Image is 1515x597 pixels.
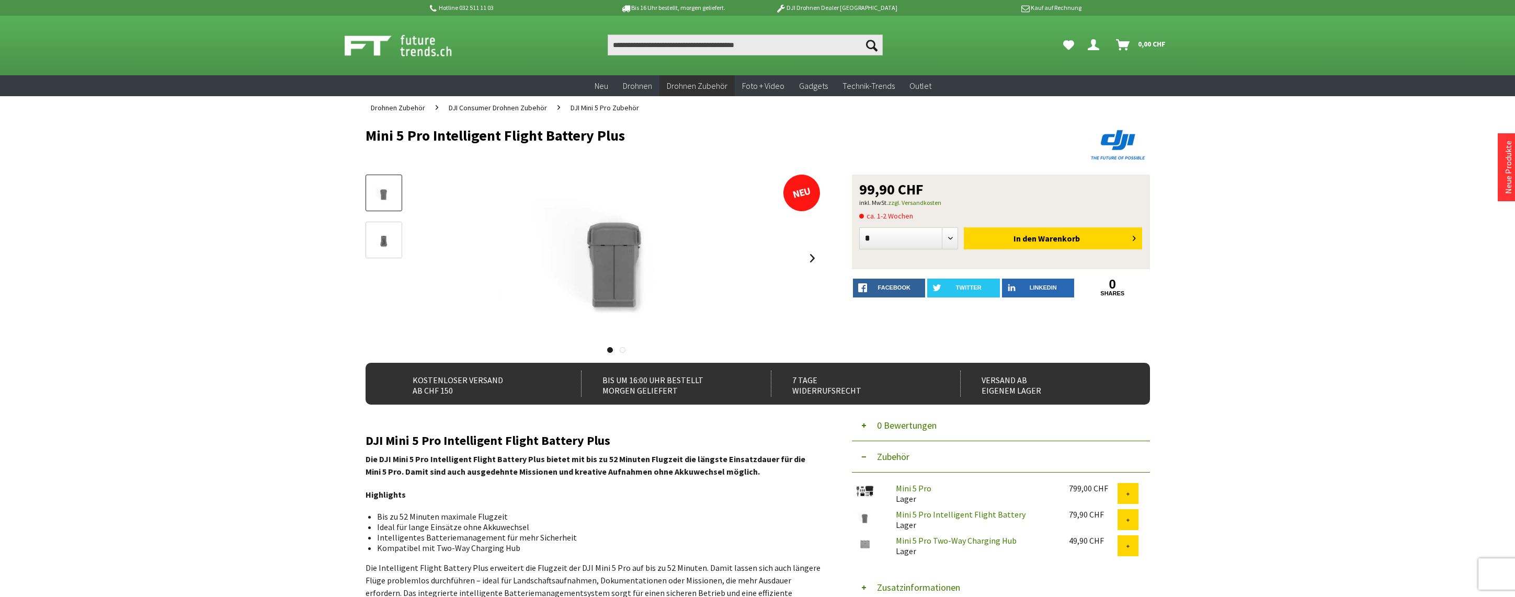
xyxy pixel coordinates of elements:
[1076,279,1149,290] a: 0
[859,182,924,197] span: 99,90 CHF
[366,128,993,143] h1: Mini 5 Pro Intelligent Flight Battery Plus
[571,103,639,112] span: DJI Mini 5 Pro Zubehör
[909,81,931,91] span: Outlet
[887,509,1061,530] div: Lager
[581,371,748,397] div: Bis um 16:00 Uhr bestellt Morgen geliefert
[896,483,931,493] a: Mini 5 Pro
[428,2,591,14] p: Hotline 032 511 11 03
[1002,279,1075,297] a: LinkedIn
[1087,128,1150,162] img: DJI
[565,96,644,119] a: DJI Mini 5 Pro Zubehör
[1112,35,1171,55] a: Warenkorb
[861,35,883,55] button: Suchen
[623,81,652,91] span: Drohnen
[887,483,1061,504] div: Lager
[587,75,616,97] a: Neu
[608,35,883,55] input: Produkt, Marke, Kategorie, EAN, Artikelnummer…
[667,81,727,91] span: Drohnen Zubehör
[859,197,1143,209] p: inkl. MwSt.
[1030,284,1057,291] span: LinkedIn
[366,454,805,477] strong: Die DJI Mini 5 Pro Intelligent Flight Battery Plus bietet mit bis zu 52 Minuten Flugzeit die läng...
[853,279,926,297] a: facebook
[852,441,1150,473] button: Zubehör
[1084,35,1108,55] a: Hi, Richard - Dein Konto
[887,535,1061,556] div: Lager
[591,2,755,14] p: Bis 16 Uhr bestellt, morgen geliefert.
[1503,141,1513,194] a: Neue Produkte
[927,279,1000,297] a: twitter
[1069,509,1118,520] div: 79,90 CHF
[956,284,982,291] span: twitter
[888,199,941,206] a: zzgl. Versandkosten
[443,96,552,119] a: DJI Consumer Drohnen Zubehör
[1076,290,1149,297] a: shares
[859,210,913,222] span: ca. 1-2 Wochen
[852,410,1150,441] button: 0 Bewertungen
[742,81,784,91] span: Foto + Video
[835,75,902,97] a: Technik-Trends
[1058,35,1079,55] a: Meine Favoriten
[449,103,547,112] span: DJI Consumer Drohnen Zubehör
[366,96,430,119] a: Drohnen Zubehör
[377,532,812,543] li: Intelligentes Batteriemanagement für mehr Sicherheit
[842,81,895,91] span: Technik-Trends
[755,2,918,14] p: DJI Drohnen Dealer [GEOGRAPHIC_DATA]
[595,81,608,91] span: Neu
[377,511,812,522] li: Bis zu 52 Minuten maximale Flugzeit
[792,75,835,97] a: Gadgets
[1013,233,1036,244] span: In den
[896,509,1026,520] a: Mini 5 Pro Intelligent Flight Battery
[771,371,938,397] div: 7 Tage Widerrufsrecht
[852,535,878,553] img: Mini 5 Pro Two-Way Charging Hub
[902,75,939,97] a: Outlet
[366,489,406,500] strong: Highlights
[960,371,1127,397] div: Versand ab eigenem Lager
[369,183,399,204] img: Vorschau: Mini 5 Pro Intelligent Flight Battery Plus
[896,535,1017,546] a: Mini 5 Pro Two-Way Charging Hub
[491,175,742,342] img: Mini 5 Pro Intelligent Flight Battery Plus
[616,75,659,97] a: Drohnen
[1069,535,1118,546] div: 49,90 CHF
[878,284,910,291] span: facebook
[918,2,1081,14] p: Kauf auf Rechnung
[366,434,821,447] h2: DJI Mini 5 Pro Intelligent Flight Battery Plus
[1138,36,1166,52] span: 0,00 CHF
[735,75,792,97] a: Foto + Video
[377,522,812,532] li: Ideal für lange Einsätze ohne Akkuwechsel
[1069,483,1118,493] div: 799,00 CHF
[852,509,878,526] img: Mini 5 Pro Intelligent Flight Battery
[852,483,878,500] img: Mini 5 Pro
[345,32,475,59] img: Shop Futuretrends - zur Startseite wechseln
[371,103,425,112] span: Drohnen Zubehör
[659,75,735,97] a: Drohnen Zubehör
[964,227,1142,249] button: In den Warenkorb
[392,371,559,397] div: Kostenloser Versand ab CHF 150
[799,81,828,91] span: Gadgets
[377,543,812,553] li: Kompatibel mit Two-Way Charging Hub
[1038,233,1080,244] span: Warenkorb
